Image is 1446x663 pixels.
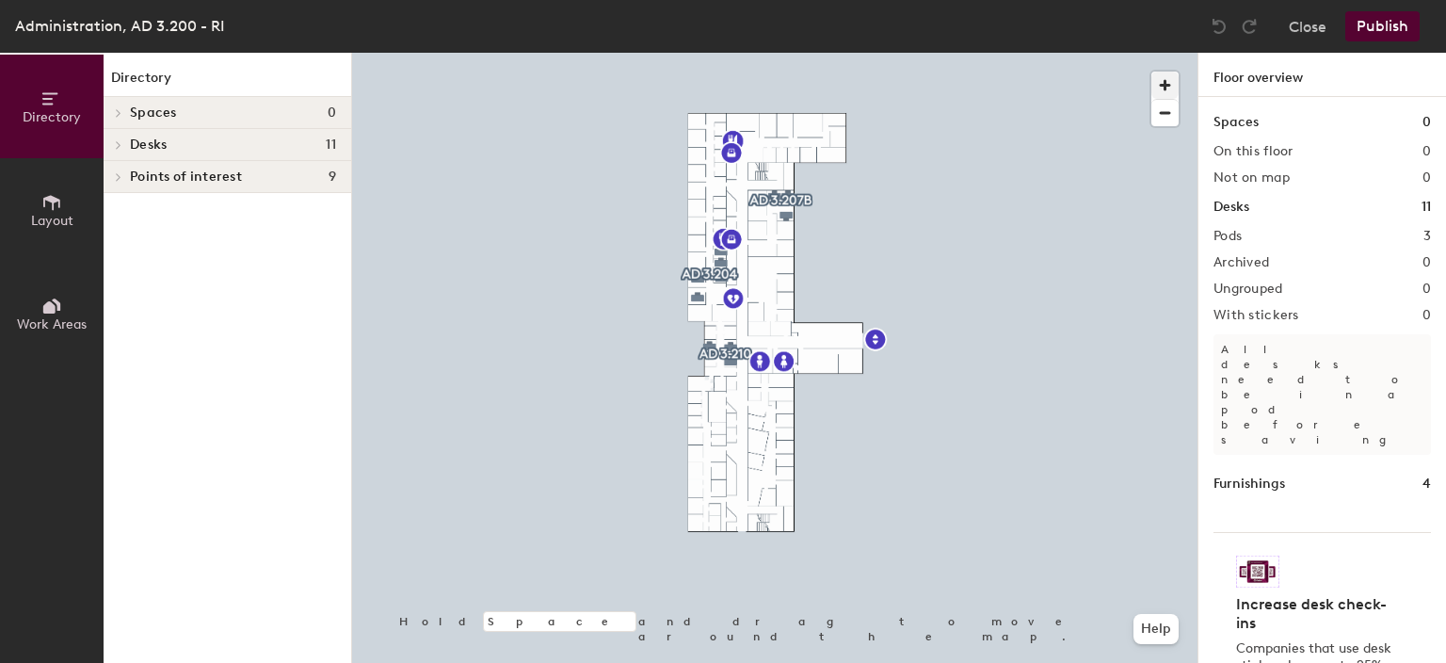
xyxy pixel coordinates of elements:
p: All desks need to be in a pod before saving [1213,334,1431,455]
h1: 11 [1422,197,1431,218]
h2: Archived [1213,255,1269,270]
span: 11 [326,137,336,153]
h2: With stickers [1213,308,1299,323]
span: 9 [329,170,336,185]
h2: On this floor [1213,144,1293,159]
h2: 0 [1422,282,1431,297]
h1: 4 [1422,474,1431,494]
img: Undo [1210,17,1229,36]
span: 0 [328,105,336,121]
h2: 0 [1422,170,1431,186]
h1: Furnishings [1213,474,1285,494]
h1: Directory [104,68,351,97]
h2: 0 [1422,144,1431,159]
h1: Spaces [1213,112,1259,133]
h2: 0 [1422,308,1431,323]
h2: 3 [1423,229,1431,244]
img: Sticker logo [1236,556,1279,588]
button: Close [1289,11,1326,41]
span: Work Areas [17,316,87,332]
img: Redo [1240,17,1259,36]
h1: 0 [1422,112,1431,133]
h2: Pods [1213,229,1242,244]
button: Help [1133,614,1179,644]
span: Points of interest [130,170,242,185]
span: Desks [130,137,167,153]
div: Administration, AD 3.200 - RI [15,14,225,38]
button: Publish [1345,11,1420,41]
span: Layout [31,213,73,229]
span: Directory [23,109,81,125]
h2: 0 [1422,255,1431,270]
h2: Ungrouped [1213,282,1283,297]
span: Spaces [130,105,177,121]
h1: Floor overview [1198,53,1446,97]
h2: Not on map [1213,170,1290,186]
h4: Increase desk check-ins [1236,595,1397,633]
h1: Desks [1213,197,1249,218]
